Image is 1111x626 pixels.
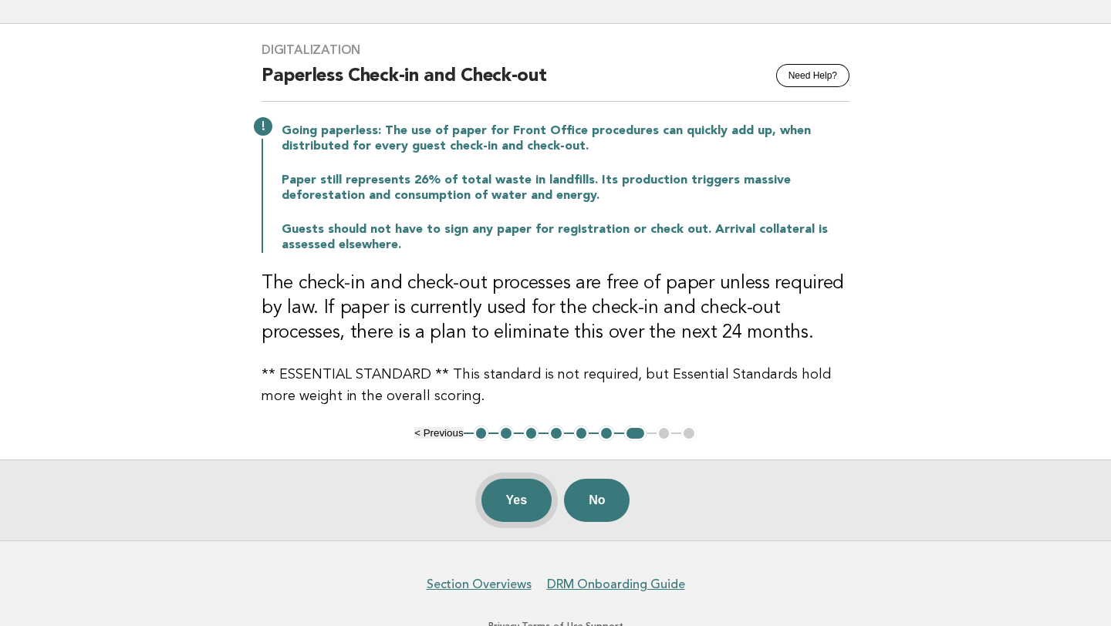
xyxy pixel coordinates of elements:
h3: Digitalization [262,42,849,58]
button: 4 [549,426,564,441]
p: Guests should not have to sign any paper for registration or check out. Arrival collateral is ass... [282,222,849,253]
a: Section Overviews [427,577,532,592]
p: Paper still represents 26% of total waste in landfills. Its production triggers massive deforesta... [282,173,849,204]
a: DRM Onboarding Guide [547,577,685,592]
button: 5 [574,426,589,441]
button: Need Help? [776,64,849,87]
h3: The check-in and check-out processes are free of paper unless required by law. If paper is curren... [262,271,849,345]
button: No [564,479,630,522]
p: Going paperless: The use of paper for Front Office procedures can quickly add up, when distribute... [282,123,849,154]
button: Yes [481,479,552,522]
p: ** ESSENTIAL STANDARD ** This standard is not required, but Essential Standards hold more weight ... [262,364,849,407]
h2: Paperless Check-in and Check-out [262,64,849,102]
button: 6 [599,426,614,441]
button: 7 [624,426,647,441]
button: 1 [474,426,489,441]
button: < Previous [414,427,463,439]
button: 2 [498,426,514,441]
button: 3 [524,426,539,441]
